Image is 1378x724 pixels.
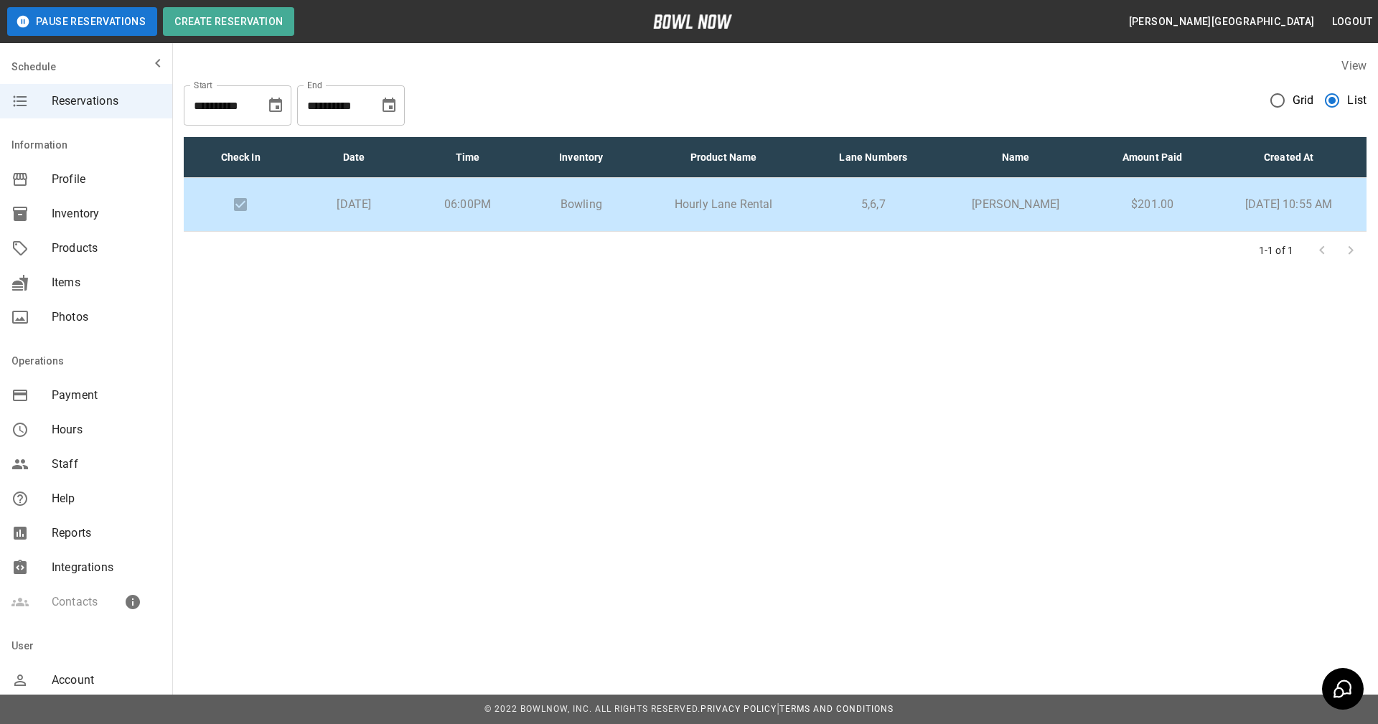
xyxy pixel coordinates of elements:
[1293,92,1314,109] span: Grid
[261,91,290,120] button: Choose date, selected date is Sep 19, 2025
[820,196,926,213] p: 5,6,7
[422,196,512,213] p: 06:00PM
[411,137,524,178] th: Time
[1123,9,1321,35] button: [PERSON_NAME][GEOGRAPHIC_DATA]
[525,137,638,178] th: Inventory
[52,387,161,404] span: Payment
[1326,9,1378,35] button: Logout
[650,196,797,213] p: Hourly Lane Rental
[779,704,894,714] a: Terms and Conditions
[52,421,161,438] span: Hours
[309,196,399,213] p: [DATE]
[638,137,809,178] th: Product Name
[375,91,403,120] button: Choose date, selected date is Oct 19, 2025
[1259,243,1293,258] p: 1-1 of 1
[163,7,294,36] button: Create Reservation
[653,14,732,29] img: logo
[1211,137,1367,178] th: Created At
[52,456,161,473] span: Staff
[297,137,411,178] th: Date
[52,559,161,576] span: Integrations
[1341,59,1367,72] label: View
[484,704,700,714] span: © 2022 BowlNow, Inc. All Rights Reserved.
[184,137,297,178] th: Check In
[52,205,161,222] span: Inventory
[52,309,161,326] span: Photos
[949,196,1082,213] p: [PERSON_NAME]
[536,196,627,213] p: Bowling
[52,274,161,291] span: Items
[52,525,161,542] span: Reports
[1222,196,1355,213] p: [DATE] 10:55 AM
[52,490,161,507] span: Help
[52,240,161,257] span: Products
[1347,92,1367,109] span: List
[937,137,1094,178] th: Name
[7,7,157,36] button: Pause Reservations
[1105,196,1199,213] p: $201.00
[52,93,161,110] span: Reservations
[52,171,161,188] span: Profile
[1094,137,1211,178] th: Amount Paid
[52,672,161,689] span: Account
[809,137,937,178] th: Lane Numbers
[700,704,777,714] a: Privacy Policy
